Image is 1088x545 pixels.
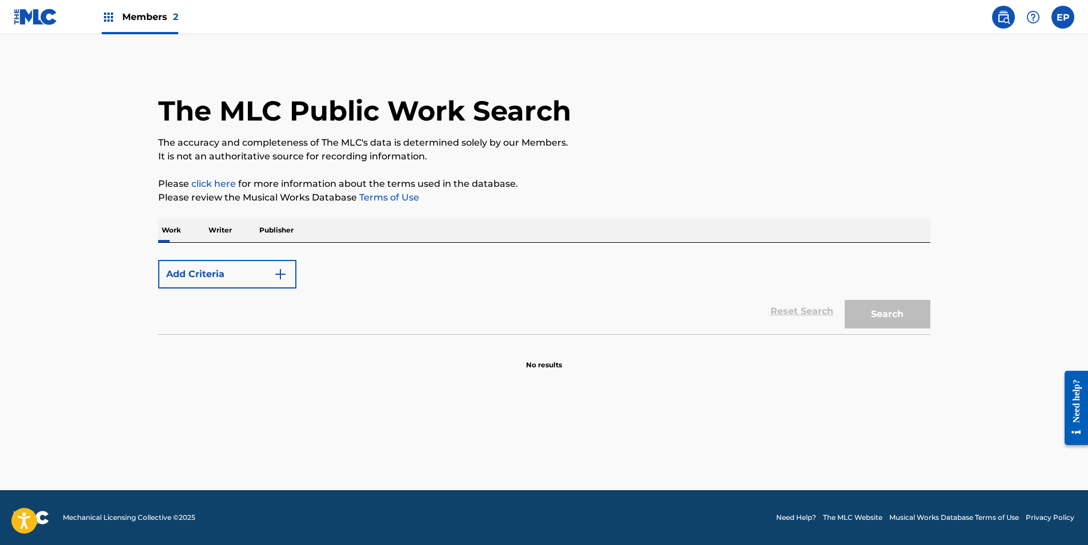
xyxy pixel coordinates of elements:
[158,150,930,163] p: It is not an authoritative source for recording information.
[158,254,930,334] form: Search Form
[776,512,816,523] a: Need Help?
[122,10,178,23] span: Members
[158,94,571,128] h1: The MLC Public Work Search
[256,218,297,242] p: Publisher
[274,267,287,281] img: 9d2ae6d4665cec9f34b9.svg
[526,346,562,370] p: No results
[889,512,1019,523] a: Musical Works Database Terms of Use
[63,512,195,523] span: Mechanical Licensing Collective © 2025
[14,511,49,524] img: logo
[1051,6,1074,29] div: User Menu
[1026,10,1040,24] img: help
[1022,6,1045,29] div: Help
[158,218,184,242] p: Work
[357,192,419,203] a: Terms of Use
[14,9,58,25] img: MLC Logo
[997,10,1010,24] img: search
[158,191,930,205] p: Please review the Musical Works Database
[191,178,236,189] a: click here
[205,218,235,242] p: Writer
[992,6,1015,29] a: Public Search
[1026,512,1074,523] a: Privacy Policy
[158,136,930,150] p: The accuracy and completeness of The MLC's data is determined solely by our Members.
[158,260,296,288] button: Add Criteria
[158,177,930,191] p: Please for more information about the terms used in the database.
[173,11,178,22] span: 2
[823,512,882,523] a: The MLC Website
[1056,362,1088,454] iframe: Resource Center
[102,10,115,24] img: Top Rightsholders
